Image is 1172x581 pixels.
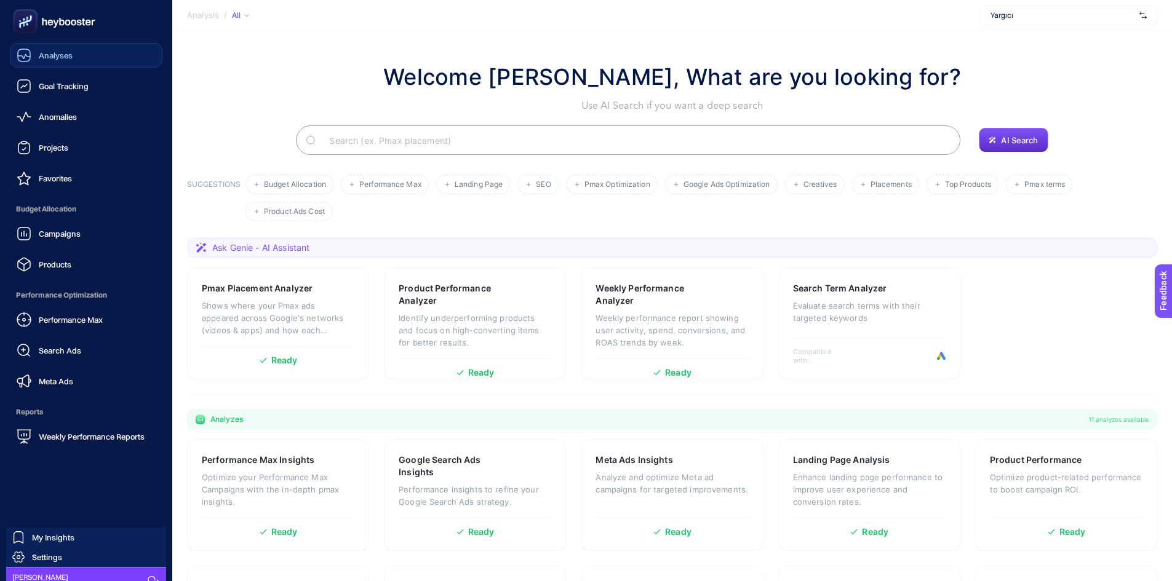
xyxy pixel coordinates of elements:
a: Performance Max [10,307,162,332]
span: Compatible with: [793,347,848,365]
a: My Insights [6,528,166,547]
a: Meta Ads InsightsAnalyze and optimize Meta ad campaigns for targeted improvements.Ready [581,439,763,551]
span: Ready [665,528,692,536]
span: Campaigns [39,229,81,239]
span: Analysis [187,10,219,20]
a: Settings [6,547,166,567]
p: Optimize your Performance Max Campaigns with the in-depth pmax insights. [202,471,354,508]
span: Search Ads [39,346,81,355]
span: Yargıcı [991,10,1134,20]
span: Pmax terms [1024,180,1065,189]
span: Products [39,259,71,269]
a: Campaigns [10,221,162,246]
span: Ready [862,528,888,536]
p: Identify underperforming products and focus on high-converting items for better results. [399,312,551,349]
h3: Pmax Placement Analyzer [202,282,313,294]
span: Performance Optimization [10,283,162,307]
span: Landing Page [455,180,503,189]
a: Search Term AnalyzerEvaluate search terms with their targeted keywordsCompatible with: [778,267,960,379]
h3: Product Performance Analyzer [399,282,513,307]
span: Anomalies [39,112,77,122]
p: Shows where your Pmax ads appeared across Google's networks (videos & apps) and how each placemen... [202,299,354,336]
span: My Insights [32,532,74,542]
span: Ready [271,356,298,365]
h3: SUGGESTIONS [187,180,241,221]
p: Analyze and optimize Meta ad campaigns for targeted improvements. [596,471,748,496]
a: Weekly Performance Reports [10,424,162,449]
span: AI Search [1001,135,1038,145]
span: Budget Allocation [10,197,162,221]
h3: Meta Ads Insights [596,454,672,466]
img: svg%3e [1139,9,1147,22]
span: Ready [468,368,495,377]
a: Anomalies [10,105,162,129]
span: Ready [1059,528,1086,536]
a: Meta Ads [10,369,162,393]
span: / [224,10,227,20]
span: Reports [10,400,162,424]
p: Weekly performance report showing user activity, spend, conversions, and ROAS trends by week. [596,312,748,349]
a: Product Performance AnalyzerIdentify underperforming products and focus on high-converting items ... [384,267,566,379]
p: Enhance landing page performance to improve user experience and conversion rates. [793,471,946,508]
a: Projects [10,135,162,160]
p: Evaluate search terms with their targeted keywords [793,299,946,324]
a: Goal Tracking [10,74,162,98]
span: Performance Max [39,315,103,325]
span: Placements [871,180,912,189]
a: Pmax Placement AnalyzerShows where your Pmax ads appeared across Google's networks (videos & apps... [187,267,369,379]
span: Product Ads Cost [264,207,325,216]
span: Settings [32,552,62,562]
input: Search [319,123,951,157]
span: Google Ads Optimization [684,180,770,189]
span: Ready [271,528,298,536]
a: Product PerformanceOptimize product-related performance to boost campaign ROI.Ready [975,439,1157,551]
span: Projects [39,143,68,152]
span: Ready [468,528,495,536]
span: Creatives [803,180,837,189]
h3: Performance Max Insights [202,454,314,466]
span: Performance Max [359,180,421,189]
a: Weekly Performance AnalyzerWeekly performance report showing user activity, spend, conversions, a... [581,267,763,379]
a: Search Ads [10,338,162,363]
span: Analyzes [210,414,243,424]
h3: Google Search Ads Insights [399,454,512,478]
p: Performance insights to refine your Google Search Ads strategy. [399,483,551,508]
h1: Welcome [PERSON_NAME], What are you looking for? [383,60,961,93]
span: Budget Allocation [264,180,326,189]
h3: Product Performance [990,454,1082,466]
span: Top Products [945,180,991,189]
span: Ready [665,368,692,377]
h3: Weekly Performance Analyzer [596,282,710,307]
span: Meta Ads [39,376,73,386]
div: All [232,10,249,20]
h3: Search Term Analyzer [793,282,887,294]
a: Favorites [10,166,162,191]
p: Optimize product-related performance to boost campaign ROI. [990,471,1142,496]
p: Use AI Search if you want a deep search [383,98,961,113]
span: Ask Genie - AI Assistant [212,242,309,254]
span: Feedback [7,4,47,14]
span: SEO [536,180,551,189]
span: Goal Tracking [39,81,89,91]
span: Favorites [39,173,72,183]
span: Weekly Performance Reports [39,432,145,441]
a: Landing Page AnalysisEnhance landing page performance to improve user experience and conversion r... [778,439,960,551]
span: 11 analyzes available [1089,414,1149,424]
span: Pmax Optimization [584,180,650,189]
button: AI Search [979,128,1048,152]
a: Products [10,252,162,277]
span: Analyses [39,50,73,60]
a: Google Search Ads InsightsPerformance insights to refine your Google Search Ads strategy.Ready [384,439,566,551]
h3: Landing Page Analysis [793,454,890,466]
a: Analyses [10,43,162,68]
a: Performance Max InsightsOptimize your Performance Max Campaigns with the in-depth pmax insights.R... [187,439,369,551]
